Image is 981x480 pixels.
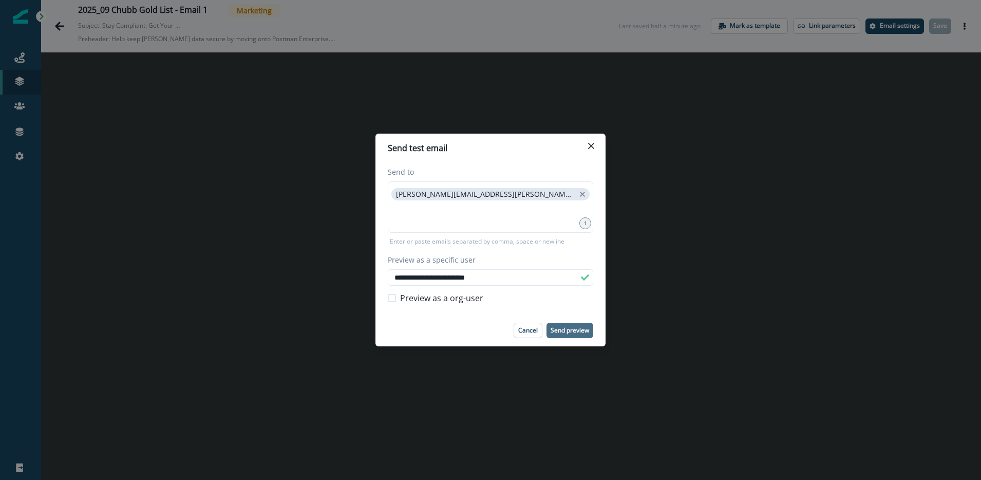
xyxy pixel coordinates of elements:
button: Cancel [514,323,542,338]
label: Preview as a specific user [388,254,587,265]
div: 1 [579,217,591,229]
button: Send preview [546,323,593,338]
label: Send to [388,167,587,177]
p: Send test email [388,142,447,154]
p: Enter or paste emails separated by comma, space or newline [388,237,567,246]
p: [PERSON_NAME][EMAIL_ADDRESS][PERSON_NAME][DOMAIN_NAME] [396,190,575,199]
span: Preview as a org-user [400,292,483,304]
button: Close [583,138,599,154]
p: Send preview [551,327,589,334]
button: close [578,189,587,199]
p: Cancel [518,327,538,334]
